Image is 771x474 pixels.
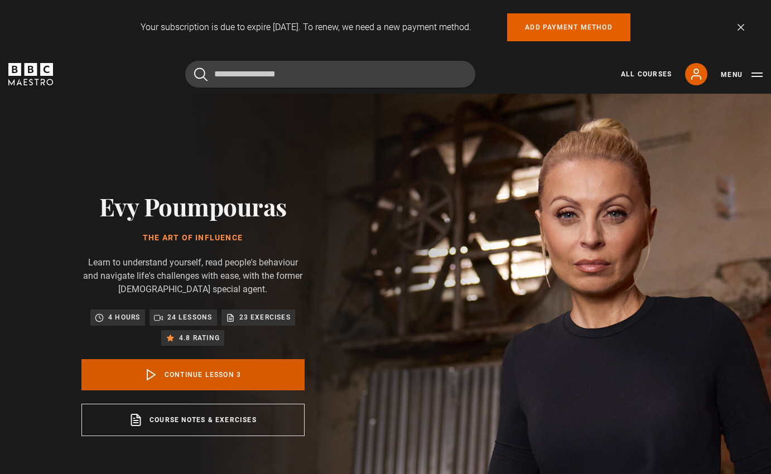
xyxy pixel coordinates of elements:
p: 4.8 rating [179,332,220,344]
p: 24 lessons [167,312,213,323]
button: Toggle navigation [721,69,763,80]
a: Continue lesson 3 [81,359,305,390]
h1: The Art of Influence [81,234,305,243]
svg: BBC Maestro [8,63,53,85]
p: 23 exercises [239,312,291,323]
p: Learn to understand yourself, read people's behaviour and navigate life's challenges with ease, w... [81,256,305,296]
a: All Courses [621,69,672,79]
a: Add payment method [507,13,630,41]
h2: Evy Poumpouras [81,192,305,220]
p: 4 hours [108,312,140,323]
button: Submit the search query [194,67,208,81]
input: Search [185,61,475,88]
p: Your subscription is due to expire [DATE]. To renew, we need a new payment method. [141,21,471,34]
a: Course notes & exercises [81,404,305,436]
